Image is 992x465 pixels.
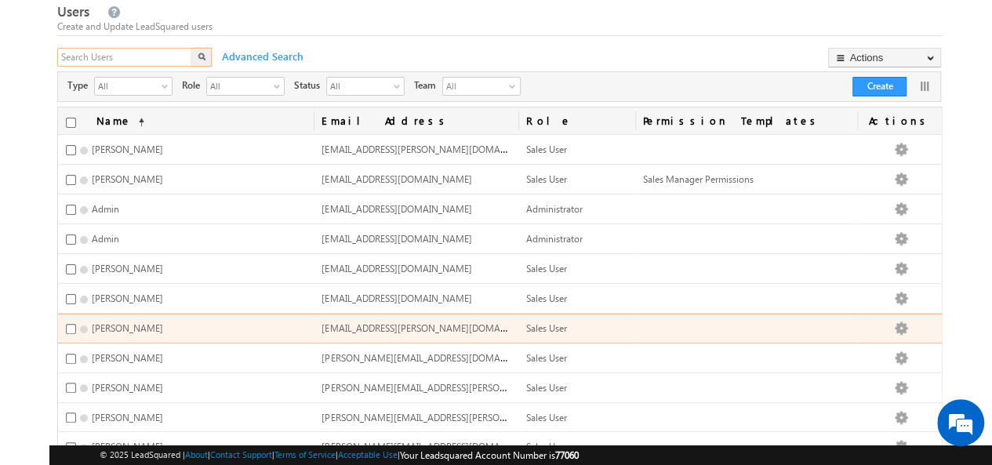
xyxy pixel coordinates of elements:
a: Terms of Service [274,449,336,460]
img: d_60004797649_company_0_60004797649 [27,82,66,103]
span: (sorted ascending) [132,116,144,129]
span: [PERSON_NAME] [92,412,163,423]
span: Actions [857,107,942,134]
span: [EMAIL_ADDRESS][DOMAIN_NAME] [322,173,471,185]
a: Contact Support [210,449,272,460]
span: Sales User [526,382,567,394]
span: [PERSON_NAME] [92,263,163,274]
div: Chat with us now [82,82,263,103]
span: All [327,78,391,93]
a: Name [89,107,152,134]
span: [EMAIL_ADDRESS][DOMAIN_NAME] [322,292,471,304]
span: Sales User [526,143,567,155]
span: Admin [92,203,119,215]
span: © 2025 LeadSquared | | | | | [100,448,579,463]
a: Acceptable Use [338,449,398,460]
span: Your Leadsquared Account Number is [400,449,579,461]
span: All [207,78,271,93]
span: Sales User [526,441,567,452]
span: [PERSON_NAME] [92,322,163,334]
span: 77060 [555,449,579,461]
span: Status [294,78,326,93]
span: [PERSON_NAME] [92,143,163,155]
span: [EMAIL_ADDRESS][PERSON_NAME][DOMAIN_NAME] [322,321,543,334]
em: Start Chat [213,358,285,380]
div: Minimize live chat window [257,8,295,45]
span: [EMAIL_ADDRESS][DOMAIN_NAME] [322,203,471,215]
textarea: Type your message and hit 'Enter' [20,145,286,347]
span: select [162,82,174,90]
span: [EMAIL_ADDRESS][DOMAIN_NAME] [322,233,471,245]
span: Admin [92,233,119,245]
span: Advanced Search [214,49,308,64]
span: Sales User [526,263,567,274]
a: About [185,449,208,460]
span: Permission Templates [635,107,857,134]
img: Search [198,53,205,60]
span: Sales User [526,173,567,185]
span: select [274,82,286,90]
span: [EMAIL_ADDRESS][PERSON_NAME][DOMAIN_NAME] [322,142,543,155]
span: Sales User [526,322,567,334]
span: Sales User [526,412,567,423]
span: select [394,82,406,90]
span: Sales Manager Permissions [643,173,754,185]
span: Type [67,78,94,93]
span: [PERSON_NAME][EMAIL_ADDRESS][DOMAIN_NAME] [322,351,543,364]
span: [PERSON_NAME] [92,292,163,304]
span: [PERSON_NAME][EMAIL_ADDRESS][PERSON_NAME][DOMAIN_NAME] [322,380,614,394]
span: [PERSON_NAME] [92,173,163,185]
span: [PERSON_NAME] [92,441,163,452]
span: Administrator [526,203,583,215]
span: [PERSON_NAME] [92,382,163,394]
span: [PERSON_NAME] [92,352,163,364]
span: Sales User [526,292,567,304]
span: Team [414,78,442,93]
span: Sales User [526,352,567,364]
button: Create [852,77,907,96]
span: Administrator [526,233,583,245]
a: Email Address [314,107,518,134]
span: Users [57,2,89,20]
span: All [95,78,159,93]
span: Role [182,78,206,93]
span: All [443,78,506,95]
button: Actions [828,48,941,67]
span: [EMAIL_ADDRESS][DOMAIN_NAME] [322,263,471,274]
span: [PERSON_NAME][EMAIL_ADDRESS][PERSON_NAME][DOMAIN_NAME] [322,410,614,423]
input: Search Users [57,48,194,67]
a: Role [518,107,635,134]
div: Create and Update LeadSquared users [57,20,943,34]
